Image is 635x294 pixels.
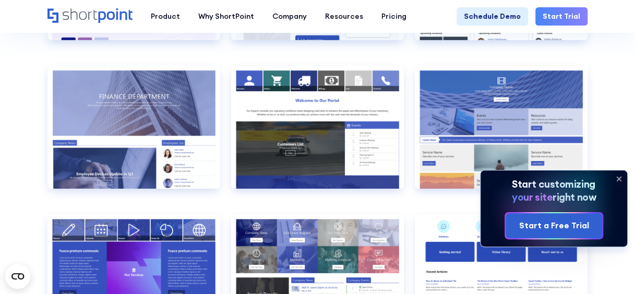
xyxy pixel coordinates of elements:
a: Pricing [373,7,416,26]
a: Start a Free Trial [506,213,602,239]
a: Resources [316,7,373,26]
div: Pricing [381,11,406,22]
a: Product [142,7,189,26]
a: Why ShortPoint [189,7,263,26]
iframe: Chat Widget [447,173,635,294]
div: Product [151,11,180,22]
a: Intranet Layout 3 [415,66,588,203]
a: Company [263,7,316,26]
a: Intranet Layout 2 [231,66,404,203]
button: Open CMP widget [5,264,30,289]
a: Start Trial [535,7,588,26]
div: Why ShortPoint [198,11,254,22]
a: Home [47,8,133,24]
a: Intranet Layout [47,66,220,203]
div: Resources [325,11,363,22]
div: Start a Free Trial [519,219,589,232]
div: Company [272,11,307,22]
a: Schedule Demo [457,7,528,26]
